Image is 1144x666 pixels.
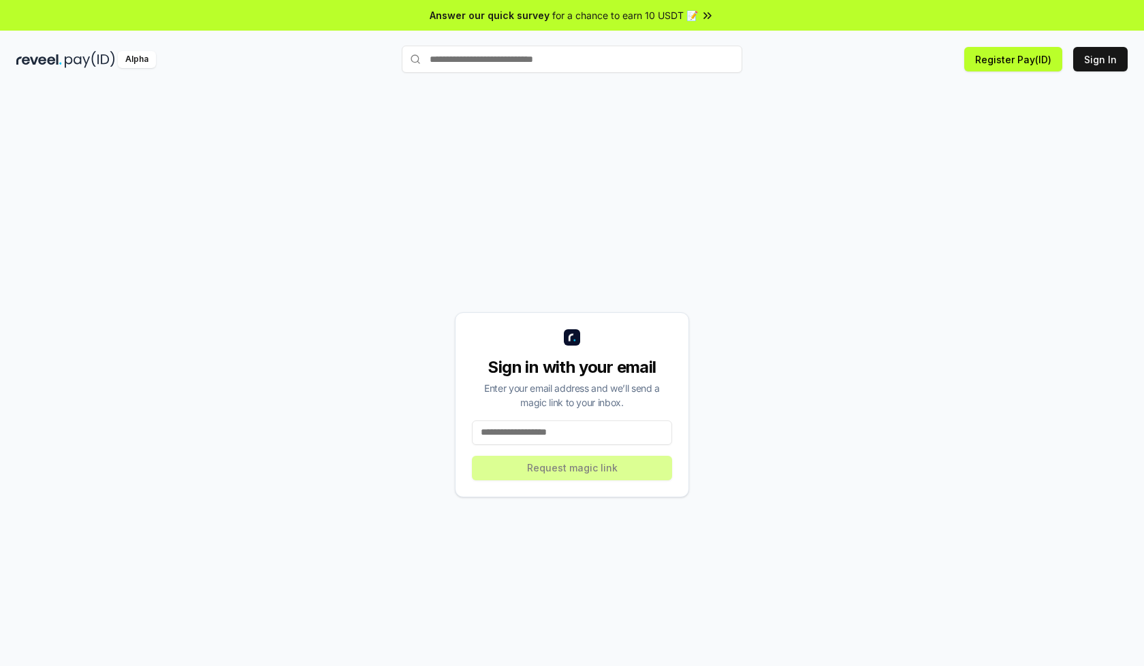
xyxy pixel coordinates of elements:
button: Sign In [1073,47,1128,71]
div: Alpha [118,51,156,68]
span: for a chance to earn 10 USDT 📝 [552,8,698,22]
button: Register Pay(ID) [964,47,1062,71]
div: Sign in with your email [472,356,672,378]
img: logo_small [564,329,580,346]
img: reveel_dark [16,51,62,68]
img: pay_id [65,51,115,68]
span: Answer our quick survey [430,8,550,22]
div: Enter your email address and we’ll send a magic link to your inbox. [472,381,672,410]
